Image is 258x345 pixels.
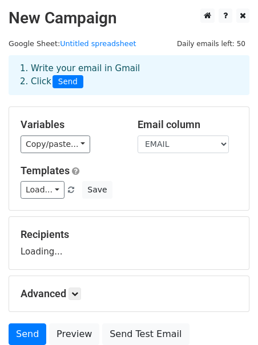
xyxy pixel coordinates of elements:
[173,38,249,50] span: Daily emails left: 50
[138,118,237,131] h5: Email column
[21,118,120,131] h5: Variables
[21,181,64,199] a: Load...
[21,287,237,300] h5: Advanced
[9,323,46,345] a: Send
[9,9,249,28] h2: New Campaign
[21,228,237,258] div: Loading...
[102,323,189,345] a: Send Test Email
[9,39,136,48] small: Google Sheet:
[173,39,249,48] a: Daily emails left: 50
[21,228,237,241] h5: Recipients
[82,181,112,199] button: Save
[21,165,70,176] a: Templates
[11,62,247,88] div: 1. Write your email in Gmail 2. Click
[21,135,90,153] a: Copy/paste...
[60,39,136,48] a: Untitled spreadsheet
[53,75,83,89] span: Send
[49,323,99,345] a: Preview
